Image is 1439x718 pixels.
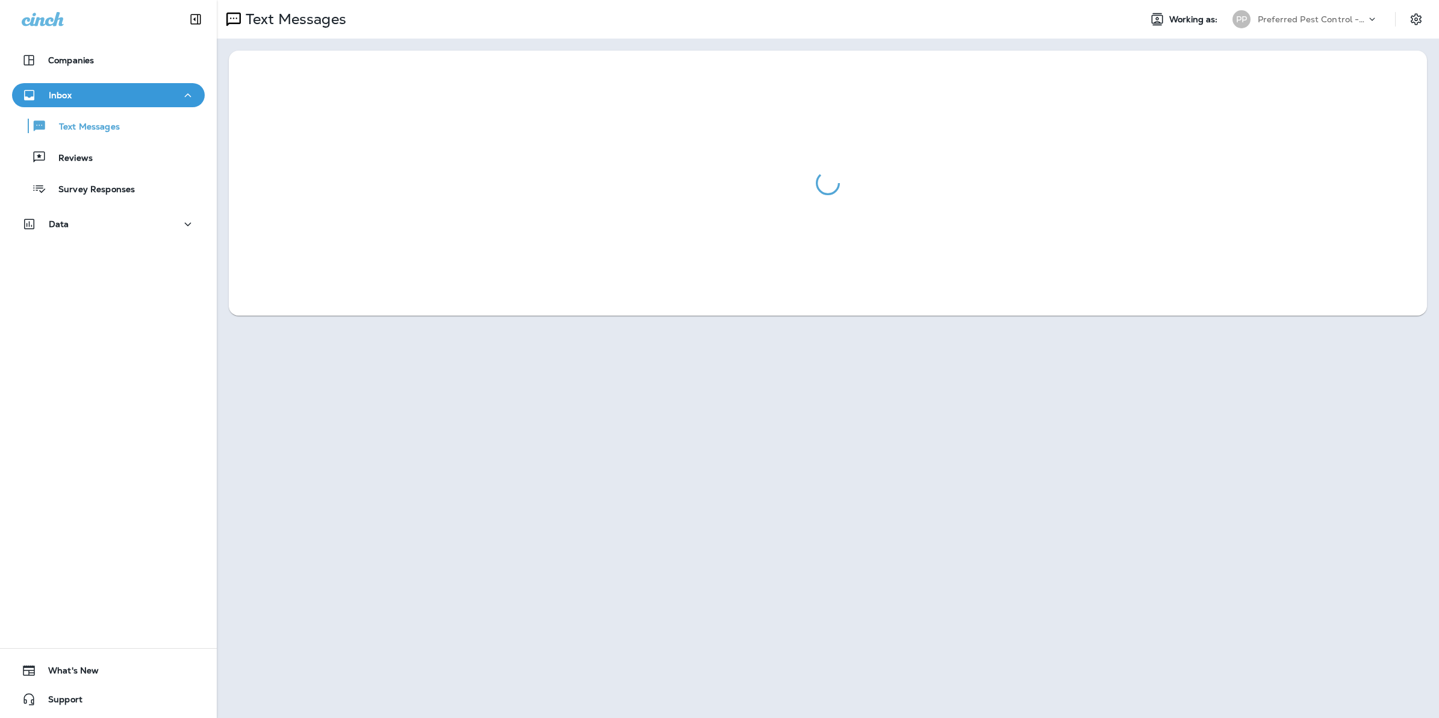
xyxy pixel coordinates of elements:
p: Data [49,219,69,229]
span: Support [36,695,82,709]
button: What's New [12,658,205,682]
button: Collapse Sidebar [179,7,213,31]
button: Data [12,212,205,236]
p: Preferred Pest Control - Palmetto [1258,14,1366,24]
span: What's New [36,666,99,680]
button: Settings [1405,8,1427,30]
p: Text Messages [47,122,120,133]
button: Reviews [12,145,205,170]
p: Survey Responses [46,184,135,196]
span: Working as: [1169,14,1220,25]
p: Companies [48,55,94,65]
button: Text Messages [12,113,205,139]
div: PP [1232,10,1251,28]
button: Support [12,687,205,711]
p: Text Messages [241,10,346,28]
p: Reviews [46,153,93,164]
button: Companies [12,48,205,72]
button: Inbox [12,83,205,107]
button: Survey Responses [12,176,205,201]
p: Inbox [49,90,72,100]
